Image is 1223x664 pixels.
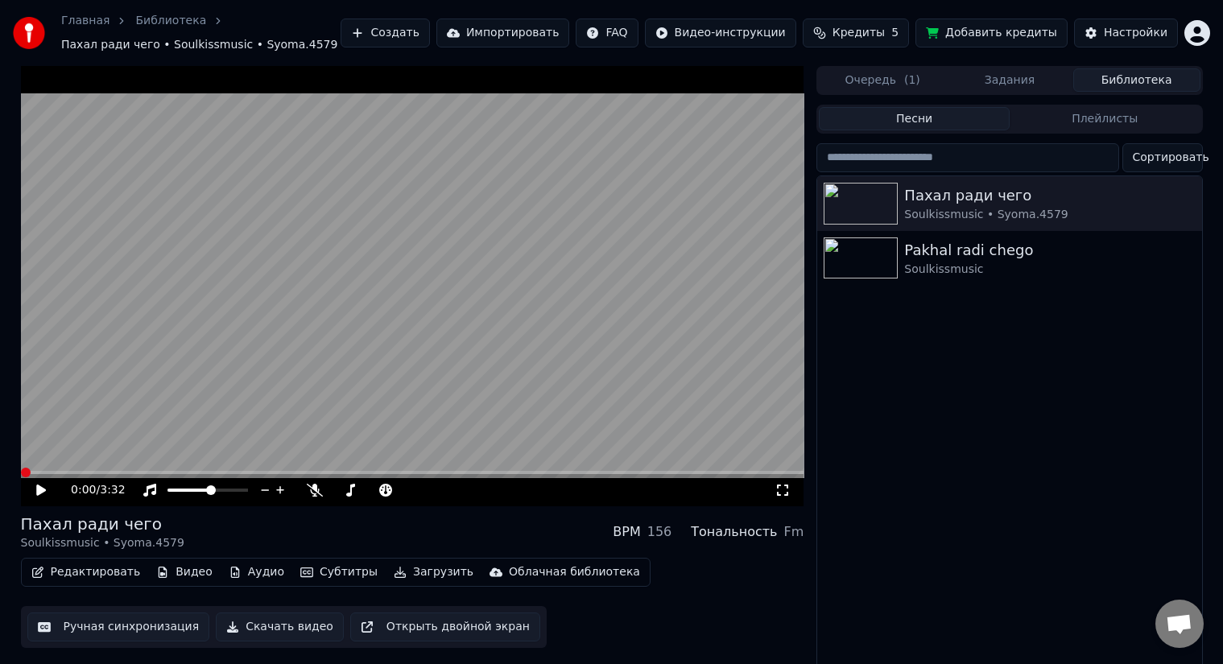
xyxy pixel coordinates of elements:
button: Плейлисты [1010,107,1200,130]
button: Субтитры [294,561,384,584]
button: Создать [341,19,429,47]
a: Библиотека [135,13,206,29]
div: Облачная библиотека [509,564,640,580]
button: Добавить кредиты [915,19,1068,47]
button: Настройки [1074,19,1178,47]
a: Главная [61,13,109,29]
div: Настройки [1104,25,1167,41]
div: Пахал ради чего [21,513,184,535]
div: Открытый чат [1155,600,1204,648]
button: Ручная синхронизация [27,612,210,641]
span: 0:00 [71,482,96,498]
div: Soulkissmusic • Syoma.4579 [904,207,1195,223]
button: Импортировать [436,19,570,47]
div: Тональность [691,522,777,542]
div: Fm [784,522,804,542]
button: Скачать видео [216,612,344,641]
div: 156 [647,522,672,542]
button: Песни [819,107,1010,130]
nav: breadcrumb [61,13,341,53]
span: ( 1 ) [904,72,920,89]
div: Pakhal radi chego [904,239,1195,262]
div: Soulkissmusic • Syoma.4579 [21,535,184,551]
button: Открыть двойной экран [350,612,540,641]
button: Загрузить [387,561,480,584]
button: Очередь [819,68,946,92]
button: Задания [946,68,1073,92]
div: / [71,482,109,498]
img: youka [13,17,45,49]
div: BPM [613,522,640,542]
div: Пахал ради чего [904,184,1195,207]
span: Пахал ради чего • Soulkissmusic • Syoma.4579 [61,37,337,53]
span: 5 [891,25,899,41]
span: Сортировать [1133,150,1209,166]
span: 3:32 [100,482,125,498]
button: Видео [150,561,219,584]
button: Редактировать [25,561,147,584]
button: Библиотека [1073,68,1200,92]
button: Аудио [222,561,291,584]
div: Soulkissmusic [904,262,1195,278]
button: Видео-инструкции [645,19,796,47]
button: Кредиты5 [803,19,909,47]
button: FAQ [576,19,638,47]
span: Кредиты [833,25,885,41]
